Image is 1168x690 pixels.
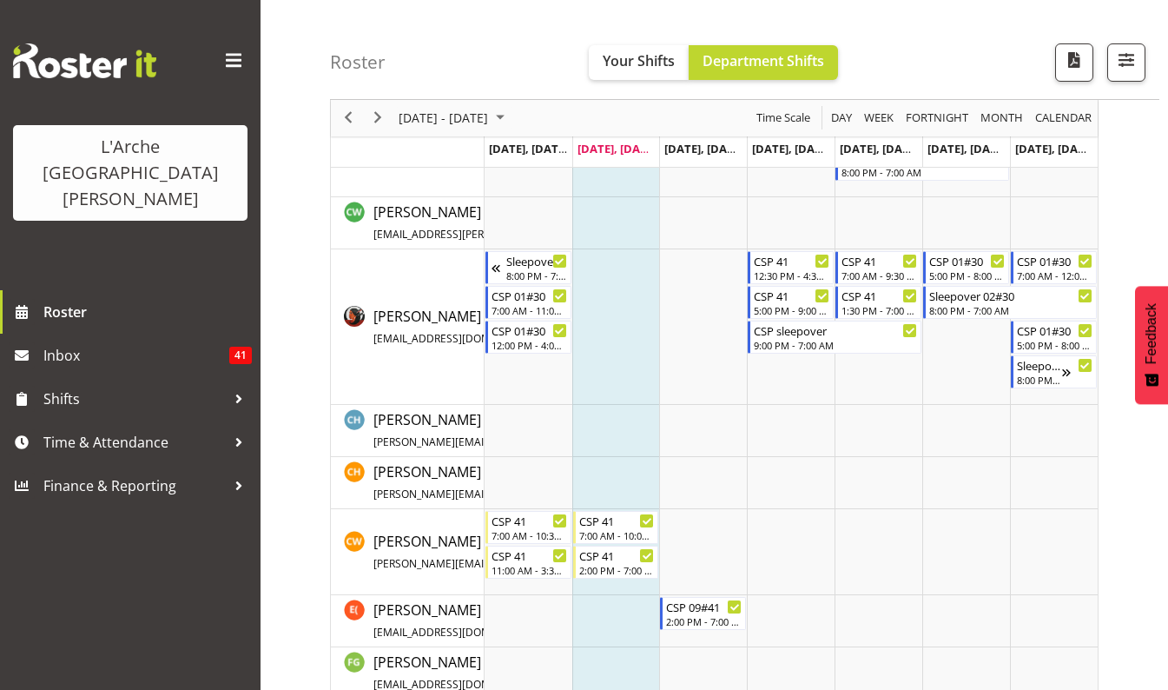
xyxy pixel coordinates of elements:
div: 7:00 AM - 10:00 AM [579,528,655,542]
button: Download a PDF of the roster according to the set date range. [1055,43,1093,82]
div: 5:00 PM - 9:00 PM [754,303,829,317]
span: Finance & Reporting [43,473,226,499]
div: L'Arche [GEOGRAPHIC_DATA][PERSON_NAME] [30,134,230,212]
div: CSP 41 [579,547,655,564]
div: Cherri Waata Vale"s event - CSP 41 Begin From Friday, August 22, 2025 at 7:00:00 AM GMT+12:00 End... [835,251,921,284]
div: Sleepover 02#30 [929,287,1092,304]
span: [PERSON_NAME] [373,410,703,450]
span: Day [829,108,854,129]
div: 2:00 PM - 7:00 PM [666,614,742,628]
a: [PERSON_NAME] (Yuqi) Pu[EMAIL_ADDRESS][DOMAIN_NAME] [373,600,616,641]
span: [EMAIL_ADDRESS][PERSON_NAME][DOMAIN_NAME] [373,227,628,242]
div: 2:00 PM - 7:00 PM [579,563,655,577]
div: Sleepover 02#30 [506,252,567,269]
div: CSP 41 [841,252,917,269]
div: previous period [333,100,363,136]
span: Week [862,108,895,129]
div: 7:00 AM - 11:00 AM [492,303,567,317]
button: Next [366,108,390,129]
td: Christine Hurst resource [331,405,485,457]
button: August 2025 [396,108,512,129]
div: Cherri Waata Vale"s event - CSP 41 Begin From Friday, August 22, 2025 at 1:30:00 PM GMT+12:00 End... [835,286,921,319]
a: [PERSON_NAME][EMAIL_ADDRESS][PERSON_NAME][DOMAIN_NAME] [373,202,703,243]
div: Cherri Waata Vale"s event - CSP 01#30 Begin From Sunday, August 24, 2025 at 7:00:00 AM GMT+12:00 ... [1011,251,1097,284]
div: Estelle (Yuqi) Pu"s event - CSP 09#41 Begin From Wednesday, August 20, 2025 at 2:00:00 PM GMT+12:... [660,597,746,630]
span: Shifts [43,386,226,412]
span: Time Scale [755,108,812,129]
div: CSP 41 [841,287,917,304]
div: CSP 41 [492,547,567,564]
div: 5:00 PM - 8:00 PM [1017,338,1092,352]
div: 1:30 PM - 7:00 PM [841,303,917,317]
div: CSP 01#30 [492,322,567,339]
div: 8:00 PM - 7:00 AM [506,269,567,282]
div: next period [363,100,393,136]
a: [PERSON_NAME][PERSON_NAME][EMAIL_ADDRESS][DOMAIN_NAME] [373,531,697,573]
span: Department Shifts [703,51,824,70]
span: Fortnight [904,108,970,129]
div: CSP 01#30 [492,287,567,304]
span: [DATE], [DATE] [840,141,919,156]
div: Cherri Waata Vale"s event - CSP 01#30 Begin From Sunday, August 24, 2025 at 5:00:00 PM GMT+12:00 ... [1011,321,1097,354]
div: 5:00 PM - 8:00 PM [929,269,1005,282]
div: CSP 01#30 [1017,322,1092,339]
td: Christopher Hill resource [331,457,485,509]
div: CSP 41 [754,252,829,269]
span: Your Shifts [603,51,675,70]
div: 9:00 PM - 7:00 AM [754,338,917,352]
div: August 18 - 24, 2025 [393,100,515,136]
div: 7:00 AM - 9:30 AM [841,269,917,282]
a: [PERSON_NAME][PERSON_NAME][EMAIL_ADDRESS][DOMAIN_NAME][PERSON_NAME] [373,461,779,503]
span: Month [979,108,1025,129]
div: Cindy Walters"s event - CSP 41 Begin From Tuesday, August 19, 2025 at 2:00:00 PM GMT+12:00 Ends A... [573,546,659,579]
div: 8:00 PM - 7:00 AM [929,303,1092,317]
td: Cherri Waata Vale resource [331,249,485,405]
div: Cindy Walters"s event - CSP 41 Begin From Monday, August 18, 2025 at 11:00:00 AM GMT+12:00 Ends A... [485,546,571,579]
span: [DATE], [DATE] [927,141,1006,156]
img: Rosterit website logo [13,43,156,78]
div: Cherri Waata Vale"s event - CSP 41 Begin From Thursday, August 21, 2025 at 5:00:00 PM GMT+12:00 E... [748,286,834,319]
div: Cherri Waata Vale"s event - CSP 01#30 Begin From Saturday, August 23, 2025 at 5:00:00 PM GMT+12:0... [923,251,1009,284]
div: Cindy Walters"s event - CSP 41 Begin From Monday, August 18, 2025 at 7:00:00 AM GMT+12:00 Ends At... [485,511,571,544]
div: 12:00 PM - 4:00 PM [492,338,567,352]
div: CSP 01#30 [1017,252,1092,269]
div: 8:00 PM - 7:00 AM [1017,373,1062,387]
h4: Roster [330,52,386,72]
div: 11:00 AM - 3:30 PM [492,563,567,577]
a: [PERSON_NAME] Waata Vale[EMAIL_ADDRESS][DOMAIN_NAME] [373,306,616,348]
span: [DATE], [DATE] [752,141,831,156]
button: Filter Shifts [1107,43,1145,82]
div: 7:00 AM - 12:00 PM [1017,269,1092,282]
button: Month [1033,108,1095,129]
button: Previous [337,108,360,129]
td: Cindy Walters resource [331,509,485,595]
span: [DATE], [DATE] [489,141,568,156]
div: 8:00 PM - 7:00 AM [841,165,1005,179]
span: [PERSON_NAME][EMAIL_ADDRESS][DOMAIN_NAME] [373,556,628,571]
span: 41 [229,347,252,364]
button: Department Shifts [689,45,838,80]
span: [DATE] - [DATE] [397,108,490,129]
span: [DATE], [DATE] [577,141,657,156]
span: Time & Attendance [43,429,226,455]
span: [PERSON_NAME] [373,202,703,242]
span: [EMAIL_ADDRESS][DOMAIN_NAME] [373,625,546,640]
div: Cherri Waata Vale"s event - Sleepover 02#30 Begin From Sunday, August 17, 2025 at 8:00:00 PM GMT+... [485,251,571,284]
span: [PERSON_NAME] [373,532,697,572]
span: [DATE], [DATE] [664,141,743,156]
span: [PERSON_NAME] Waata Vale [373,307,616,347]
div: Sleepover 02#30 [1017,356,1062,374]
button: Feedback - Show survey [1135,286,1168,404]
div: Cherri Waata Vale"s event - CSP 01#30 Begin From Monday, August 18, 2025 at 7:00:00 AM GMT+12:00 ... [485,286,571,319]
td: Estelle (Yuqi) Pu resource [331,595,485,647]
div: Cherri Waata Vale"s event - CSP sleepover Begin From Thursday, August 21, 2025 at 9:00:00 PM GMT+... [748,321,921,354]
div: Cherri Waata Vale"s event - Sleepover 02#30 Begin From Sunday, August 24, 2025 at 8:00:00 PM GMT+... [1011,355,1097,388]
div: CSP sleepover [754,322,917,339]
button: Timeline Day [828,108,855,129]
button: Timeline Month [978,108,1026,129]
div: Cherri Waata Vale"s event - CSP 41 Begin From Thursday, August 21, 2025 at 12:30:00 PM GMT+12:00 ... [748,251,834,284]
span: Roster [43,299,252,325]
button: Fortnight [903,108,972,129]
span: [EMAIL_ADDRESS][DOMAIN_NAME] [373,331,546,346]
div: CSP 01#30 [929,252,1005,269]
